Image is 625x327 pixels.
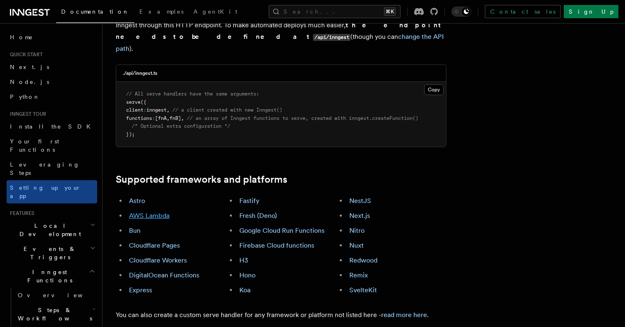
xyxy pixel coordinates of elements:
[123,70,157,76] h3: ./api/inngest.ts
[126,99,141,105] span: serve
[381,311,427,319] a: read more here
[61,8,129,15] span: Documentation
[349,241,364,249] a: Nuxt
[7,119,97,134] a: Install the SDK
[349,212,370,220] a: Next.js
[349,271,368,279] a: Remix
[349,286,377,294] a: SvelteKit
[10,64,49,70] span: Next.js
[7,265,97,288] button: Inngest Functions
[129,212,169,220] a: AWS Lambda
[129,241,180,249] a: Cloudflare Pages
[564,5,618,18] a: Sign Up
[167,107,169,113] span: ,
[132,123,230,129] span: /* Optional extra configuration */
[129,286,152,294] a: Express
[126,115,152,121] span: functions
[129,227,141,234] a: Bun
[7,157,97,180] a: Leveraging Steps
[239,256,248,264] a: H3
[10,123,95,130] span: Install the SDK
[7,74,97,89] a: Node.js
[7,210,34,217] span: Features
[14,306,92,322] span: Steps & Workflows
[116,174,287,185] a: Supported frameworks and platforms
[485,5,561,18] a: Contact sales
[126,131,135,137] span: });
[10,184,81,199] span: Setting up your app
[7,89,97,104] a: Python
[349,197,371,205] a: NestJS
[349,227,365,234] a: Nitro
[239,286,250,294] a: Koa
[7,30,97,45] a: Home
[56,2,134,23] a: Documentation
[239,227,324,234] a: Google Cloud Run Functions
[7,180,97,203] a: Setting up your app
[152,115,155,121] span: :
[7,60,97,74] a: Next.js
[126,91,259,97] span: // All serve handlers have the same arguments:
[7,111,46,117] span: Inngest tour
[7,245,90,261] span: Events & Triggers
[239,271,255,279] a: Hono
[169,115,181,121] span: fnB]
[10,138,59,153] span: Your first Functions
[129,197,145,205] a: Astro
[193,8,237,15] span: AgentKit
[239,212,277,220] a: Fresh (Deno)
[134,2,188,22] a: Examples
[181,115,184,121] span: ,
[313,34,351,41] code: /api/inngest
[7,134,97,157] a: Your first Functions
[7,218,97,241] button: Local Development
[10,161,80,176] span: Leveraging Steps
[239,197,260,205] a: Fastify
[141,99,146,105] span: ({
[155,115,167,121] span: [fnA
[143,107,146,113] span: :
[139,8,184,15] span: Examples
[116,7,446,55] p: Inngest provides a handler which adds an API endpoint to your router. You expose your functions t...
[129,271,199,279] a: DigitalOcean Functions
[384,7,396,16] kbd: ⌘K
[172,107,282,113] span: // a client created with new Inngest()
[18,292,103,298] span: Overview
[14,288,97,303] a: Overview
[7,51,43,58] span: Quick start
[187,115,418,121] span: // an array of Inngest functions to serve, created with inngest.createFunction()
[146,107,167,113] span: inngest
[7,241,97,265] button: Events & Triggers
[239,241,314,249] a: Firebase Cloud functions
[10,93,40,100] span: Python
[7,222,90,238] span: Local Development
[188,2,242,22] a: AgentKit
[167,115,169,121] span: ,
[451,7,471,17] button: Toggle dark mode
[424,84,444,95] button: Copy
[269,5,401,18] button: Search...⌘K
[129,256,187,264] a: Cloudflare Workers
[7,268,89,284] span: Inngest Functions
[116,309,446,321] p: You can also create a custom serve handler for any framework or platform not listed here - .
[349,256,377,264] a: Redwood
[14,303,97,326] button: Steps & Workflows
[10,79,49,85] span: Node.js
[126,107,143,113] span: client
[10,33,33,41] span: Home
